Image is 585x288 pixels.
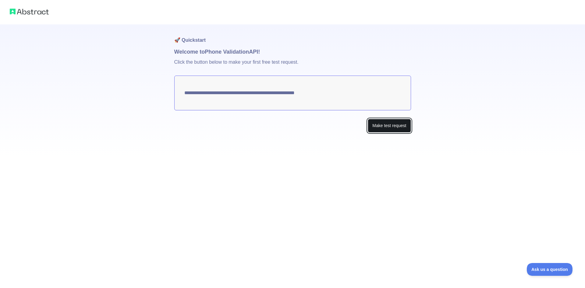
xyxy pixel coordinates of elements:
[174,56,411,76] p: Click the button below to make your first free test request.
[527,263,573,276] iframe: Toggle Customer Support
[368,119,411,133] button: Make test request
[174,24,411,48] h1: 🚀 Quickstart
[174,48,411,56] h1: Welcome to Phone Validation API!
[10,7,49,16] img: Abstract logo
